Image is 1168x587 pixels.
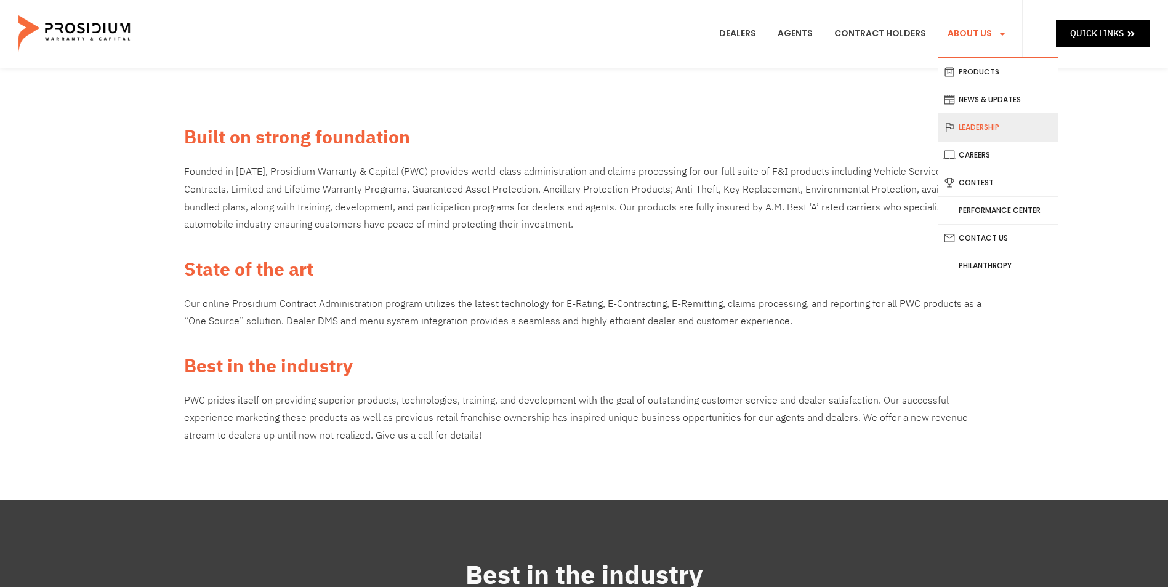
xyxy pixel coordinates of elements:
a: Agents [768,11,822,57]
a: Contest [938,169,1058,196]
a: About Us [938,11,1016,57]
h2: State of the art [184,255,985,283]
a: Leadership [938,114,1058,141]
p: Founded in [DATE], Prosidium Warranty & Capital (PWC) provides world-class administration and cla... [184,163,985,234]
h2: Best in the industry [184,352,985,380]
h2: Built on strong foundation [184,123,985,151]
ul: About Us [938,57,1058,279]
a: Contact Us [938,225,1058,252]
a: Products [938,58,1058,86]
nav: Menu [710,11,1016,57]
a: Philanthropy [938,252,1058,279]
div: PWC prides itself on providing superior products, technologies, training, and development with th... [184,392,985,445]
a: Contract Holders [825,11,935,57]
a: Performance Center [938,197,1058,224]
span: Quick Links [1070,26,1124,41]
a: News & Updates [938,86,1058,113]
a: Quick Links [1056,20,1150,47]
p: Our online Prosidium Contract Administration program utilizes the latest technology for E-Rating,... [184,295,985,331]
a: Dealers [710,11,765,57]
a: Careers [938,142,1058,169]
